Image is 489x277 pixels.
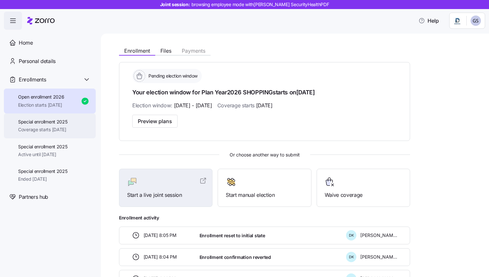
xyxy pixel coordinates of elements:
span: Enrollment reset to initial state [200,232,265,239]
span: Enrollment [124,48,150,53]
span: Special enrollment 2025 [18,168,68,175]
span: [DATE] [256,101,273,110]
span: Election starts [DATE] [18,102,64,108]
img: Employer logo [453,17,461,25]
span: browsing employee mode with [PERSON_NAME] SecurityHealthPDF [191,1,329,8]
span: Pending election window [147,73,198,79]
span: [PERSON_NAME] [360,254,397,260]
span: Or choose another way to submit [119,151,410,158]
span: Special enrollment 2025 [18,119,68,125]
span: Active until [DATE] [18,151,68,158]
span: Start a live joint session [127,191,204,199]
span: Special enrollment 2025 [18,144,68,150]
span: Enrollments [19,76,46,84]
span: Ended [DATE] [18,176,68,182]
span: Joint session: [160,1,329,8]
span: Home [19,39,33,47]
span: Waive coverage [325,191,402,199]
span: Preview plans [138,117,172,125]
span: Coverage starts [DATE] [18,126,68,133]
img: 84846cb8f2dc78ff96aae7d7c41d550f [471,16,481,26]
span: Coverage starts [217,101,273,110]
button: Preview plans [132,115,178,128]
span: Open enrollment 2026 [18,94,64,100]
span: [DATE] 8:04 PM [144,254,177,260]
span: D K [349,234,354,237]
button: Help [413,14,444,27]
span: [DATE] - [DATE] [174,101,212,110]
span: [DATE] 8:05 PM [144,232,177,239]
span: Enrollment confirmation reverted [200,254,271,261]
span: Payments [182,48,205,53]
span: D K [349,255,354,259]
span: Election window: [132,101,212,110]
h1: Your election window for Plan Year 2026 SHOPPING starts on [DATE] [132,88,397,96]
span: Personal details [19,57,56,65]
span: Help [418,17,439,25]
span: Partners hub [19,193,48,201]
span: Enrollment activity [119,215,410,221]
span: Start manual election [226,191,303,199]
span: [PERSON_NAME] [360,232,397,239]
span: Files [160,48,171,53]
